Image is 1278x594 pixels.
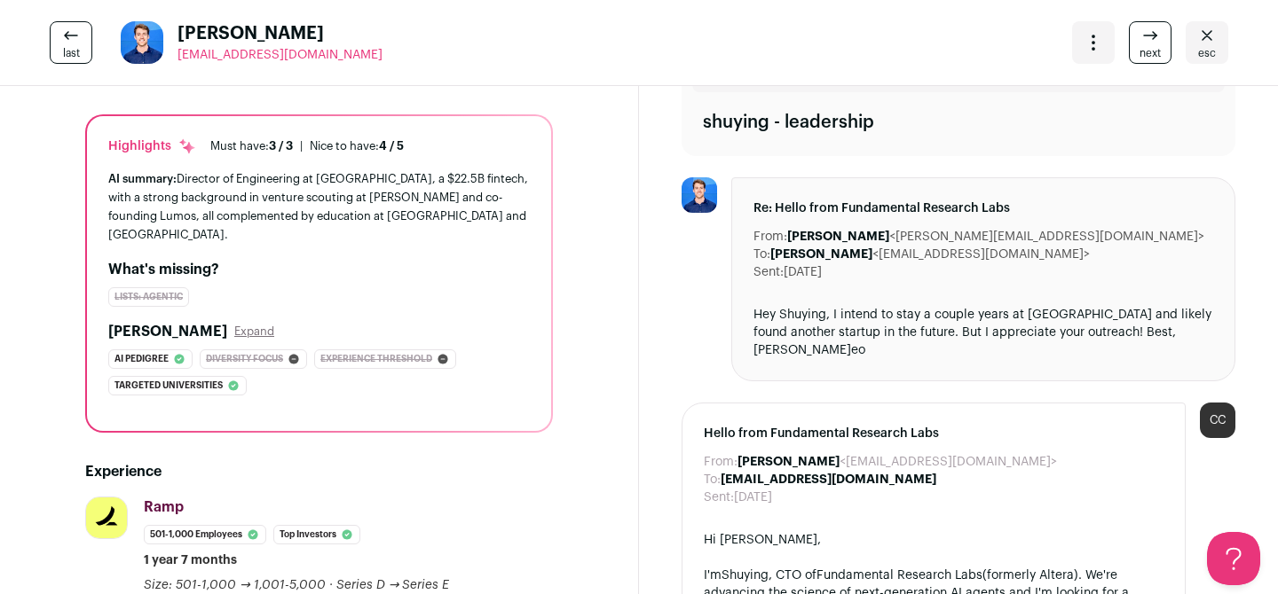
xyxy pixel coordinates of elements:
b: [EMAIL_ADDRESS][DOMAIN_NAME] [721,473,936,486]
h2: [PERSON_NAME] [108,321,227,342]
div: shuying - leadership [703,110,874,135]
span: esc [1198,46,1216,60]
a: next [1129,21,1171,64]
li: Top Investors [273,525,360,544]
dd: <[PERSON_NAME][EMAIL_ADDRESS][DOMAIN_NAME]> [787,228,1204,246]
span: Experience threshold [320,350,432,368]
span: Targeted universities [114,377,223,395]
dt: Sent: [753,263,784,281]
b: [PERSON_NAME] [738,456,840,468]
span: 4 / 5 [379,140,404,152]
span: [EMAIL_ADDRESS][DOMAIN_NAME] [177,49,383,61]
div: Nice to have: [310,139,404,153]
li: 501-1,000 employees [144,525,266,544]
dt: To: [704,471,721,488]
span: 1 year 7 months [144,551,237,569]
img: 55384c2ee41d7b679cae3ea8cf5798dfcebfdd9021a416b3509261ce7edf1b93.jpg [86,496,127,537]
div: Highlights [108,137,196,155]
div: Hi [PERSON_NAME], [704,531,1164,549]
dt: From: [753,228,787,246]
b: [PERSON_NAME] [770,248,872,261]
span: AI summary: [108,173,177,184]
dd: [DATE] [784,263,822,281]
a: last [50,21,92,64]
button: Expand [234,324,274,339]
span: next [1140,46,1161,60]
h2: Experience [85,461,553,482]
span: 3 / 3 [269,140,293,152]
span: Size: 501-1,000 → 1,001-5,000 [144,579,326,591]
div: CC [1200,403,1235,438]
span: Hello from Fundamental Research Labs [704,425,1164,442]
a: Close [1186,21,1228,64]
dt: From: [704,453,738,471]
dd: <[EMAIL_ADDRESS][DOMAIN_NAME]> [738,453,1057,471]
iframe: Help Scout Beacon - Open [1207,532,1260,585]
dt: To: [753,246,770,263]
a: Fundamental Research Labs [816,569,982,582]
ul: | [210,139,404,153]
div: Lists: Agentic [108,287,189,307]
span: Ramp [144,500,184,514]
span: last [63,46,80,60]
a: [EMAIL_ADDRESS][DOMAIN_NAME] [177,46,383,64]
div: Hey Shuying, I intend to stay a couple years at [GEOGRAPHIC_DATA] and likely found another startu... [753,306,1213,359]
img: 8aa479a26eb358d8853f234fd5d8837d53bdcb84e57b5622926ba576e64b891b.jpg [121,21,163,64]
div: Must have: [210,139,293,153]
dd: [DATE] [734,488,772,506]
dt: Sent: [704,488,734,506]
span: Re: Hello from Fundamental Research Labs [753,199,1213,217]
b: [PERSON_NAME] [787,231,889,243]
a: Shuying [722,569,769,582]
span: · [329,576,333,594]
h2: What's missing? [108,259,530,280]
span: Ai pedigree [114,350,169,368]
span: Series D → Series E [336,579,450,591]
button: Open dropdown [1072,21,1115,64]
div: Director of Engineering at [GEOGRAPHIC_DATA], a $22.5B fintech, with a strong background in ventu... [108,169,530,245]
img: 8aa479a26eb358d8853f234fd5d8837d53bdcb84e57b5622926ba576e64b891b.jpg [682,177,717,213]
dd: <[EMAIL_ADDRESS][DOMAIN_NAME]> [770,246,1090,263]
span: Diversity focus [206,350,283,368]
span: [PERSON_NAME] [177,21,383,46]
